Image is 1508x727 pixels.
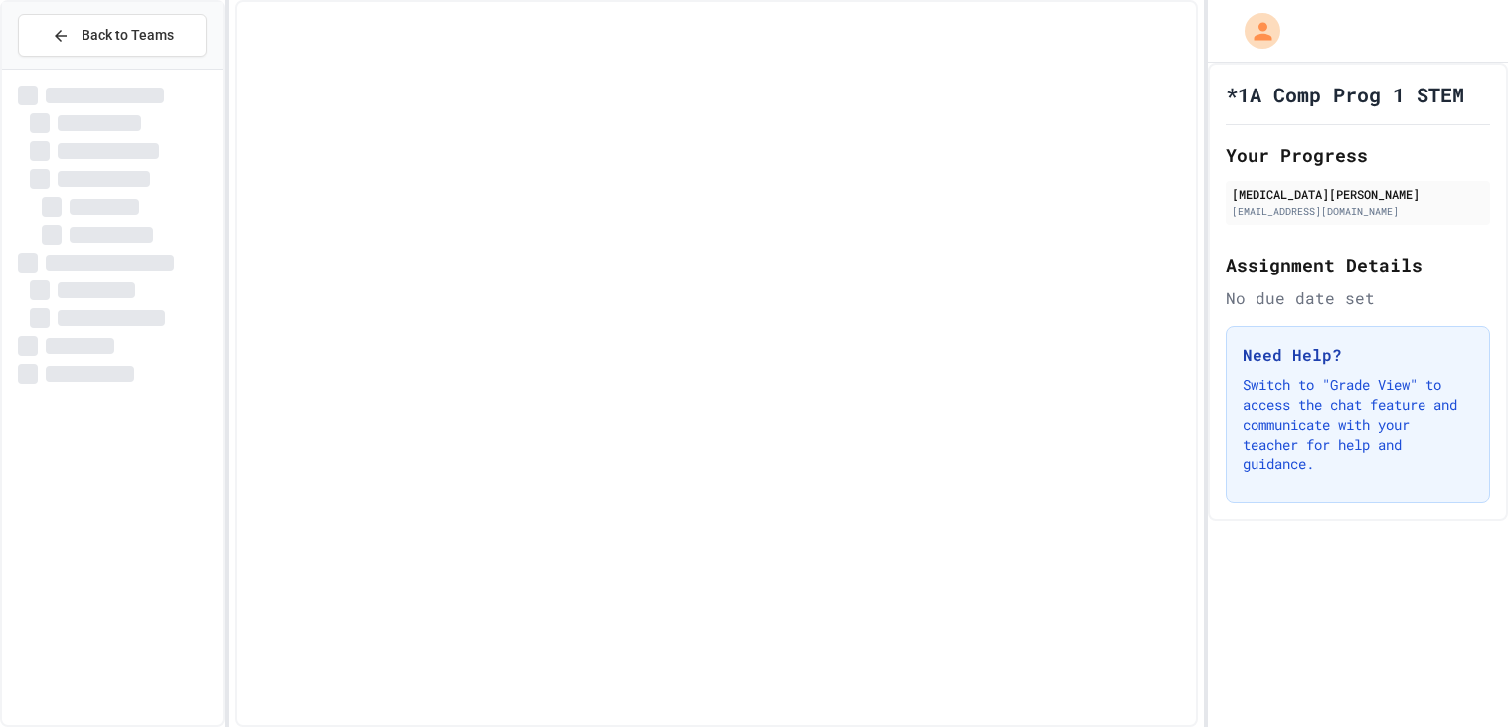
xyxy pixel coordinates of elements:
p: Switch to "Grade View" to access the chat feature and communicate with your teacher for help and ... [1243,375,1473,474]
div: No due date set [1226,286,1490,310]
div: [MEDICAL_DATA][PERSON_NAME] [1232,185,1484,203]
h1: *1A Comp Prog 1 STEM [1226,81,1464,108]
div: [EMAIL_ADDRESS][DOMAIN_NAME] [1232,204,1484,219]
span: Back to Teams [82,25,174,46]
div: My Account [1224,8,1285,54]
h2: Your Progress [1226,141,1490,169]
button: Back to Teams [18,14,207,57]
h2: Assignment Details [1226,251,1490,278]
h3: Need Help? [1243,343,1473,367]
